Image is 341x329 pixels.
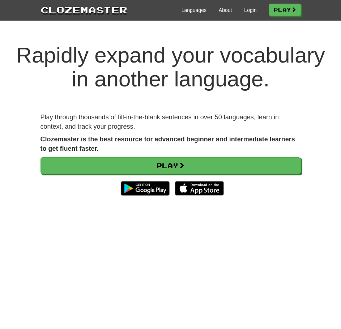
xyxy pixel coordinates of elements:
a: Play [41,157,301,174]
p: Play through thousands of fill-in-the-blank sentences in over 50 languages, learn in context, and... [41,113,301,131]
a: Languages [182,7,206,14]
a: Login [244,7,256,14]
img: Download_on_the_App_Store_Badge_US-UK_135x40-25178aeef6eb6b83b96f5f2d004eda3bffbb37122de64afbaef7... [175,181,224,196]
a: Clozemaster [41,3,127,16]
a: Play [269,4,301,16]
strong: Clozemaster is the best resource for advanced beginner and intermediate learners to get fluent fa... [41,136,295,152]
img: Get it on Google Play [117,178,173,199]
a: About [219,7,232,14]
